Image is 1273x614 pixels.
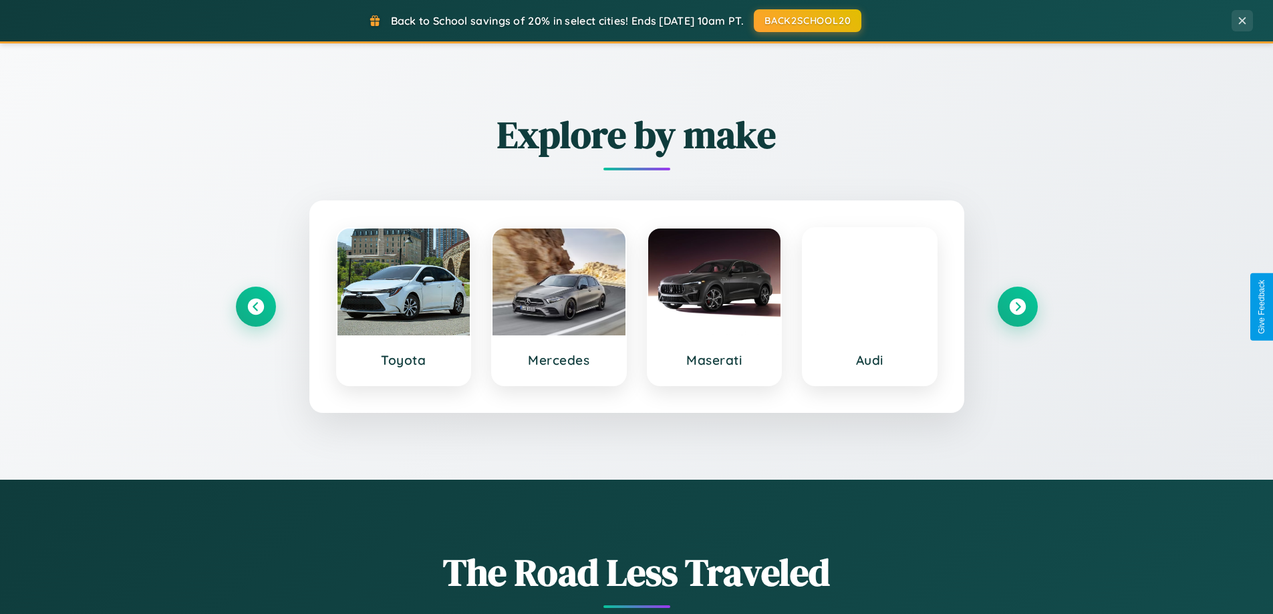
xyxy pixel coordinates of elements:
[817,352,923,368] h3: Audi
[351,352,457,368] h3: Toyota
[662,352,768,368] h3: Maserati
[391,14,744,27] span: Back to School savings of 20% in select cities! Ends [DATE] 10am PT.
[754,9,861,32] button: BACK2SCHOOL20
[236,109,1038,160] h2: Explore by make
[506,352,612,368] h3: Mercedes
[1257,280,1266,334] div: Give Feedback
[236,547,1038,598] h1: The Road Less Traveled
